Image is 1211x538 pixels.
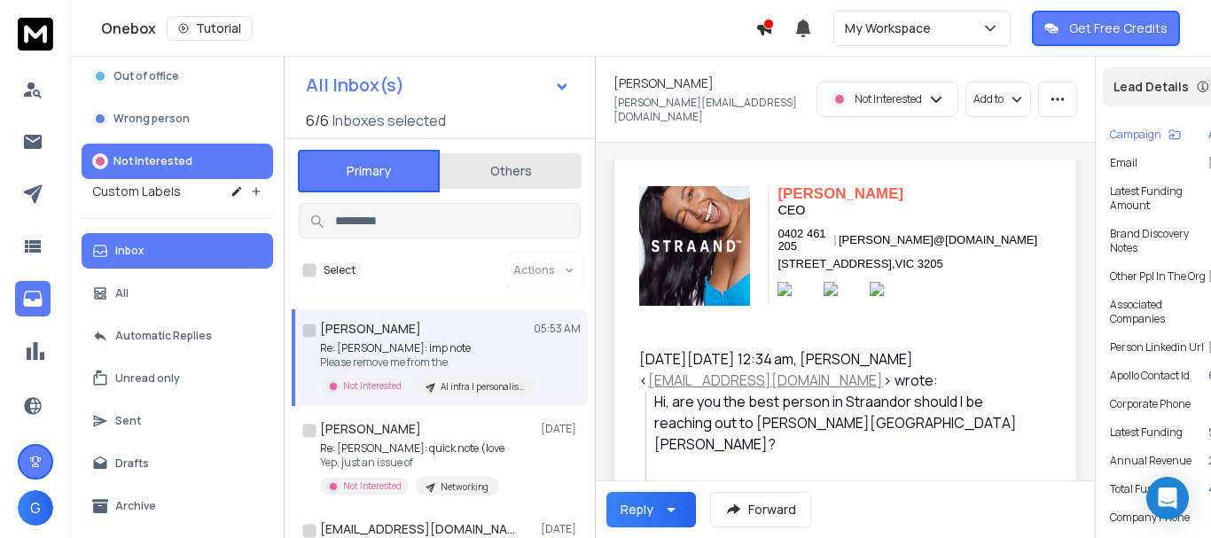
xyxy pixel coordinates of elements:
p: Person Linkedin Url [1110,340,1204,355]
p: Get Free Credits [1069,19,1168,37]
button: Automatic Replies [82,318,273,354]
font: 5 [777,257,942,270]
label: Select [324,263,355,277]
button: Reply [606,492,696,527]
button: G [18,490,53,526]
p: Apollo Contact Id [1110,369,1190,383]
p: Wrong person [113,112,190,126]
p: Email [1110,156,1137,170]
font: [PERSON_NAME] [777,185,903,202]
button: Archive [82,488,273,524]
span: CEO [777,203,805,217]
img: 77a2537a-c49c-4da4-af96-38967e2acf94.gif [639,186,750,306]
p: Latest Funding [1110,425,1183,440]
p: Not Interested [113,154,192,168]
p: My Workspace [845,19,938,37]
p: Not Interested [855,92,922,106]
a: [EMAIL_ADDRESS][DOMAIN_NAME] [648,370,883,390]
p: Inbox [115,244,145,258]
button: Drafts [82,446,273,481]
p: Campaign [1110,128,1161,142]
p: Re: [PERSON_NAME]: imp note [320,341,533,355]
p: Unread only [115,371,180,386]
font: ,VIC 320 [777,257,936,270]
button: Unread only [82,361,273,396]
button: Not Interested [82,144,273,179]
p: 05:53 AM [534,322,581,336]
div: Reply [621,501,653,519]
p: All [115,286,129,300]
button: All Inbox(s) [292,67,584,103]
h1: [EMAIL_ADDRESS][DOMAIN_NAME] [320,520,515,538]
p: [DATE] [541,422,581,436]
p: Other ppl in the org [1110,269,1206,284]
button: Campaign [1110,128,1181,142]
h3: Custom Labels [92,183,181,200]
p: Yep, just an issue of [320,456,504,470]
p: [DATE] [541,522,581,536]
button: Forward [710,492,811,527]
h3: Inboxes selected [332,110,446,131]
p: Not Interested [343,480,402,493]
td: 0402 461 205 [777,228,832,253]
img: 180f97f08b35504a9692 [824,282,861,296]
div: Open Intercom Messenger [1146,477,1189,519]
p: Annual Revenue [1110,454,1191,468]
p: Out of office [113,69,179,83]
font: [PERSON_NAME] [839,233,1037,246]
p: [PERSON_NAME][EMAIL_ADDRESS][DOMAIN_NAME] [613,96,806,124]
p: Total Funding [1110,482,1176,496]
div: Please remove me from the email list [639,144,1037,306]
span: 6 / 6 [306,110,329,131]
h1: [PERSON_NAME] [320,320,421,338]
img: 180f97f08b35504a9693 [870,282,907,296]
button: Primary [298,150,440,192]
h1: All Inbox(s) [306,76,404,94]
p: Add to [973,92,1004,106]
p: Drafts [115,456,149,471]
p: Not Interested [343,379,402,393]
a: @[DOMAIN_NAME] [934,233,1037,246]
p: Corporate Phone [1110,397,1191,411]
h1: [PERSON_NAME] [613,74,714,92]
button: Sent [82,403,273,439]
button: Others [440,152,582,191]
img: 180f97f08b35504a9691 [777,282,815,296]
h1: [PERSON_NAME] [320,420,421,438]
p: Archive [115,499,156,513]
button: Inbox [82,233,273,269]
div: [DATE][DATE] 12:34 am, [PERSON_NAME] < > wrote: [639,348,1037,391]
button: Get Free Credits [1032,11,1180,46]
div: Onebox [101,16,755,41]
font: | [833,232,837,246]
p: Company Phone [1110,511,1190,525]
div: If you aren't, a lmk if you'd be opposed to make a quick intro cc'ing me in the thread! [654,476,1038,519]
a: [STREET_ADDRESS] [777,257,892,270]
p: Networking [441,480,488,494]
p: Please remove me from the [320,355,533,370]
p: Re: [PERSON_NAME]: quick note (love [320,441,504,456]
button: Tutorial [167,16,253,41]
p: Lead Details [1113,78,1189,96]
p: Sent [115,414,141,428]
p: AI infra | personalised [441,380,526,394]
div: Hi, are you the best person in Straandor should I be reaching out to [PERSON_NAME][GEOGRAPHIC_DAT... [654,391,1038,455]
p: Automatic Replies [115,329,212,343]
button: All [82,276,273,311]
button: Wrong person [82,101,273,136]
button: Out of office [82,58,273,94]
